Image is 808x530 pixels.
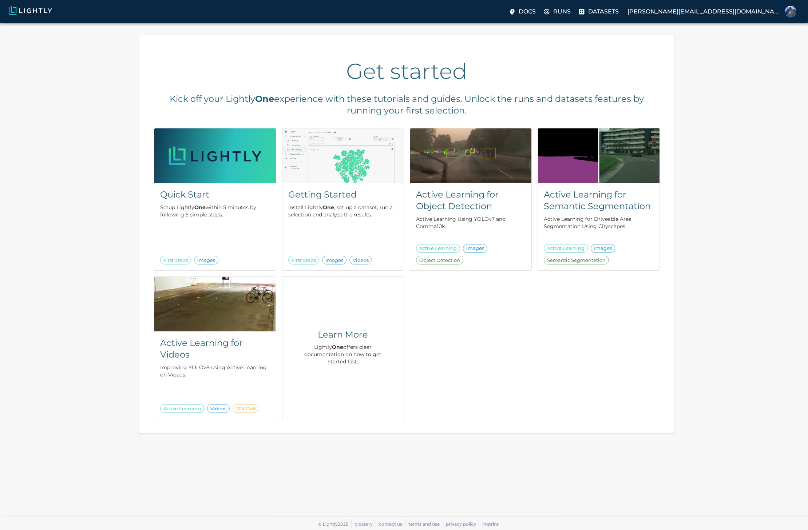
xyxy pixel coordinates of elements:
[207,405,229,413] span: Videos
[553,7,571,16] p: Runs
[154,93,660,116] h5: Kick off your Lightly experience with these tutorials and guides. Unlock the runs and datasets fe...
[538,128,659,183] img: Active Learning for Semantic Segmentation
[627,7,782,16] p: [PERSON_NAME][EMAIL_ADDRESS][DOMAIN_NAME]
[625,4,799,20] label: [PERSON_NAME][EMAIL_ADDRESS][DOMAIN_NAME]Richard
[355,521,373,527] a: glossary
[160,364,270,378] p: Improving YOLOv8 using Active Learning on Videos.
[300,343,386,365] p: Lightly offers clear documentation on how to get started fast.
[350,257,372,264] span: Videos
[154,277,276,331] img: Active Learning for Videos
[154,58,660,84] h2: Get started
[507,5,539,18] label: Docs
[544,245,587,252] span: Active Learning
[416,257,463,264] span: Object Detection
[416,245,460,252] span: Active Learning
[544,189,653,212] h5: Active Learning for Semantic Segmentation
[544,257,609,264] span: Semantic Segmentation
[161,405,204,413] span: Active Learning
[154,128,276,183] img: Quick Start
[416,189,526,212] h5: Active Learning for Object Detection
[288,204,398,218] p: Install Lightly , set up a dataset, run a selection and analyze the results.
[282,128,404,183] img: Getting Started
[446,521,476,527] a: privacy policy
[416,215,526,230] p: Active Learning Using YOLOv7 and Comma10k.
[463,245,487,252] span: Images
[379,521,402,527] a: contact us
[288,189,398,200] h5: Getting Started
[785,6,796,17] img: Richard
[194,257,218,264] span: Images
[323,204,334,211] b: One
[410,128,531,183] img: Active Learning for Object Detection
[318,521,348,527] span: © Lightly 2025
[255,93,274,104] b: One
[482,521,499,527] a: imprint
[544,215,653,230] p: Active Learning for Driveable Area Segmentation Using Cityscapes.
[300,329,386,340] h5: Learn More
[588,7,619,16] p: Datasets
[322,257,346,264] span: Images
[160,189,270,200] h5: Quick Start
[161,257,191,264] span: First Steps
[591,245,615,252] span: Images
[160,204,270,218] p: Setup Lightly within 5 minutes by following 5 simple steps.
[194,204,206,211] b: One
[160,337,270,360] h5: Active Learning for Videos
[519,7,536,16] p: Docs
[332,344,343,350] b: One
[408,521,440,527] a: terms and use
[289,257,319,264] span: First Steps
[542,5,574,18] a: Please complete one of our getting started guides to active the full UI
[233,405,258,413] span: YOLOv8
[577,5,622,18] a: Please complete one of our getting started guides to active the full UI
[9,6,52,15] img: Lightly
